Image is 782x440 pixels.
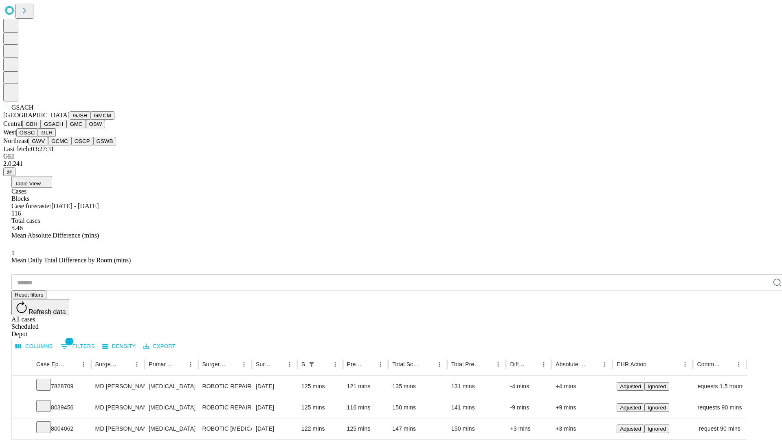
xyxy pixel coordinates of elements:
[149,418,194,439] div: [MEDICAL_DATA]
[644,425,669,433] button: Ignored
[51,202,99,209] span: [DATE] - [DATE]
[422,359,434,370] button: Sort
[620,405,641,411] span: Adjusted
[3,153,779,160] div: GEI
[120,359,131,370] button: Sort
[679,359,691,370] button: Menu
[95,376,141,397] div: MD [PERSON_NAME] Md
[95,418,141,439] div: MD [PERSON_NAME] Md
[185,359,196,370] button: Menu
[347,418,384,439] div: 125 mins
[347,376,384,397] div: 121 mins
[11,224,23,231] span: 5.46
[648,405,666,411] span: Ignored
[697,361,720,367] div: Comments
[272,359,284,370] button: Sort
[451,397,502,418] div: 141 mins
[451,418,502,439] div: 150 mins
[11,104,33,111] span: GSACH
[11,176,52,188] button: Table View
[648,383,666,389] span: Ignored
[11,232,99,239] span: Mean Absolute Difference (mins)
[3,120,22,127] span: Central
[556,361,587,367] div: Absolute Difference
[13,340,55,353] button: Select columns
[510,376,547,397] div: -4 mins
[301,361,305,367] div: Scheduled In Room Duration
[451,376,502,397] div: 131 mins
[41,120,66,128] button: GSACH
[66,359,78,370] button: Sort
[617,425,644,433] button: Adjusted
[11,202,51,209] span: Case forecaster
[36,361,66,367] div: Case Epic Id
[644,382,669,391] button: Ignored
[11,249,15,256] span: 1
[100,340,138,353] button: Density
[70,111,91,120] button: GJSH
[238,359,250,370] button: Menu
[510,361,526,367] div: Difference
[722,359,733,370] button: Sort
[36,376,87,397] div: 7828709
[149,361,172,367] div: Primary Service
[256,397,293,418] div: [DATE]
[16,128,38,137] button: OSSC
[11,290,46,299] button: Reset filters
[22,120,41,128] button: GBH
[620,426,641,432] span: Adjusted
[11,257,131,264] span: Mean Daily Total Difference by Room (mins)
[3,145,54,152] span: Last fetch: 03:27:31
[648,426,666,432] span: Ignored
[93,137,116,145] button: GSWB
[256,418,293,439] div: [DATE]
[16,422,28,436] button: Expand
[3,112,70,119] span: [GEOGRAPHIC_DATA]
[71,137,93,145] button: OSCP
[141,340,178,353] button: Export
[3,160,779,167] div: 2.0.241
[3,129,16,136] span: West
[538,359,549,370] button: Menu
[301,418,339,439] div: 122 mins
[556,397,608,418] div: +9 mins
[227,359,238,370] button: Sort
[7,169,12,175] span: @
[202,376,248,397] div: ROBOTIC REPAIR INITIAL [MEDICAL_DATA] REDUCIBLE AGE [DEMOGRAPHIC_DATA] OR MORE
[392,397,443,418] div: 150 mins
[599,359,611,370] button: Menu
[481,359,492,370] button: Sort
[48,137,71,145] button: GCMC
[202,361,226,367] div: Surgery Name
[434,359,445,370] button: Menu
[699,418,740,439] span: request 90 mins
[698,397,742,418] span: requests 90 mins
[11,217,40,224] span: Total cases
[617,382,644,391] button: Adjusted
[284,359,295,370] button: Menu
[697,376,742,397] div: requests 1.5 hours
[306,359,317,370] div: 1 active filter
[86,120,105,128] button: OSW
[451,361,481,367] div: Total Predicted Duration
[301,376,339,397] div: 125 mins
[306,359,317,370] button: Show filters
[697,397,742,418] div: requests 90 mins
[733,359,745,370] button: Menu
[95,361,119,367] div: Surgeon Name
[3,167,15,176] button: @
[174,359,185,370] button: Sort
[202,418,248,439] div: ROBOTIC [MEDICAL_DATA] REPAIR [MEDICAL_DATA] INITIAL
[617,361,646,367] div: EHR Action
[256,361,272,367] div: Surgery Date
[347,397,384,418] div: 116 mins
[617,403,644,412] button: Adjusted
[375,359,386,370] button: Menu
[620,383,641,389] span: Adjusted
[329,359,341,370] button: Menu
[3,137,29,144] span: Northeast
[556,376,608,397] div: +4 mins
[202,397,248,418] div: ROBOTIC REPAIR INITIAL [MEDICAL_DATA] REDUCIBLE AGE [DEMOGRAPHIC_DATA] OR MORE
[78,359,89,370] button: Menu
[301,397,339,418] div: 125 mins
